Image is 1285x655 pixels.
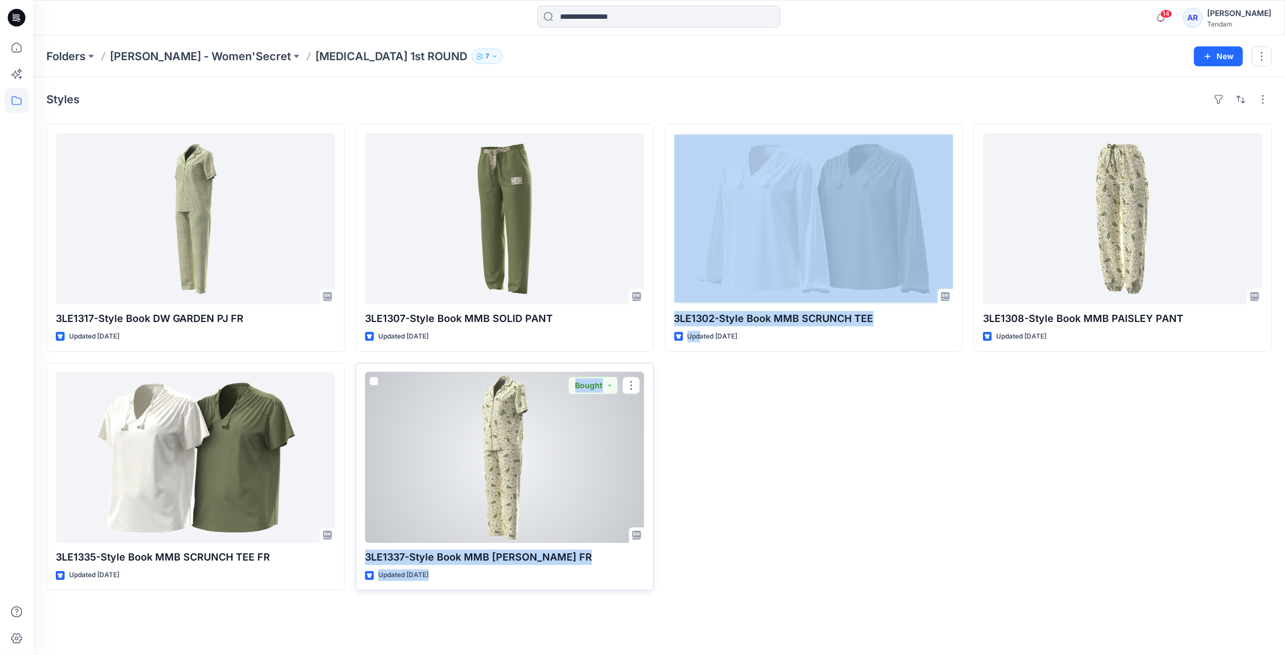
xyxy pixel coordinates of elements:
p: Updated [DATE] [996,331,1046,342]
p: Updated [DATE] [378,331,429,342]
p: 3LE1317-Style Book DW GARDEN PJ FR [56,311,335,326]
a: Folders [46,49,86,64]
p: Updated [DATE] [688,331,738,342]
p: Updated [DATE] [378,569,429,581]
a: 3LE1302-Style Book MMB SCRUNCH TEE [674,133,954,304]
div: Tendam [1207,20,1271,28]
p: Updated [DATE] [69,569,119,581]
a: 3LE1335-Style Book MMB SCRUNCH TEE FR [56,372,335,543]
a: 3LE1317-Style Book DW GARDEN PJ FR [56,133,335,304]
a: 3LE1307-Style Book MMB SOLID PANT [365,133,644,304]
a: 3LE1308-Style Book MMB PAISLEY PANT [983,133,1262,304]
p: 3LE1307-Style Book MMB SOLID PANT [365,311,644,326]
p: 7 [485,50,489,62]
button: New [1194,46,1243,66]
p: 3LE1302-Style Book MMB SCRUNCH TEE [674,311,954,326]
a: [PERSON_NAME] - Women'Secret [110,49,291,64]
p: Updated [DATE] [69,331,119,342]
p: [MEDICAL_DATA] 1st ROUND [315,49,467,64]
p: 3LE1335-Style Book MMB SCRUNCH TEE FR [56,550,335,565]
p: 3LE1308-Style Book MMB PAISLEY PANT [983,311,1262,326]
p: 3LE1337-Style Book MMB [PERSON_NAME] FR [365,550,644,565]
h4: Styles [46,93,80,106]
span: 14 [1160,9,1172,18]
div: AR [1183,8,1203,28]
button: 7 [472,49,503,64]
a: 3LE1337-Style Book MMB PAISLEY PJ FR [365,372,644,543]
div: [PERSON_NAME] [1207,7,1271,20]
